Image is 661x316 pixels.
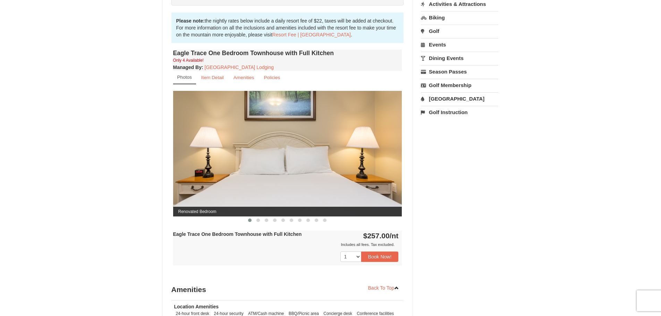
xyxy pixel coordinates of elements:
[173,207,402,216] span: Renovated Bedroom
[174,304,219,309] strong: Location Amenities
[173,58,204,63] small: Only 4 Available!
[421,52,498,65] a: Dining Events
[421,38,498,51] a: Events
[421,79,498,92] a: Golf Membership
[197,71,228,84] a: Item Detail
[173,241,399,248] div: Includes all fees. Tax excluded.
[364,283,404,293] a: Back To Top
[171,283,404,297] h3: Amenities
[234,75,254,80] small: Amenities
[421,106,498,119] a: Golf Instruction
[173,65,202,70] span: Managed By
[259,71,285,84] a: Policies
[173,50,402,57] h4: Eagle Trace One Bedroom Townhouse with Full Kitchen
[363,232,399,240] strong: $257.00
[173,91,402,216] img: Renovated Bedroom
[272,32,351,37] a: Resort Fee | [GEOGRAPHIC_DATA]
[421,11,498,24] a: Biking
[201,75,224,80] small: Item Detail
[421,65,498,78] a: Season Passes
[264,75,280,80] small: Policies
[173,65,203,70] strong: :
[390,232,399,240] span: /nt
[421,92,498,105] a: [GEOGRAPHIC_DATA]
[176,18,205,24] strong: Please note:
[205,65,274,70] a: [GEOGRAPHIC_DATA] Lodging
[171,12,404,43] div: the nightly rates below include a daily resort fee of $22, taxes will be added at checkout. For m...
[229,71,259,84] a: Amenities
[421,25,498,37] a: Golf
[361,251,399,262] button: Book Now!
[173,231,302,237] strong: Eagle Trace One Bedroom Townhouse with Full Kitchen
[177,75,192,80] small: Photos
[173,71,196,84] a: Photos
